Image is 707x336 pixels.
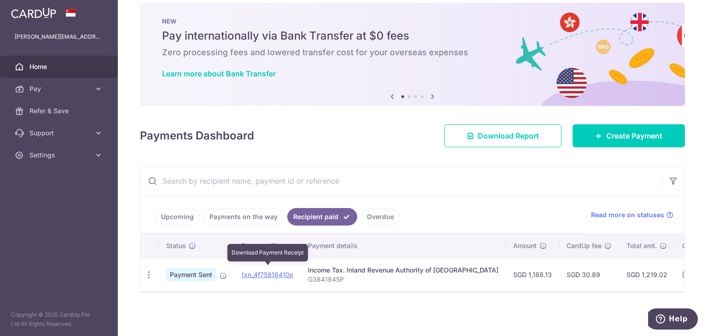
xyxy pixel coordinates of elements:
[242,271,293,278] a: txn_4f75918410e
[140,3,685,106] img: Bank transfer banner
[29,128,90,138] span: Support
[140,166,662,196] input: Search by recipient name, payment id or reference
[203,208,284,226] a: Payments on the way
[478,130,539,141] span: Download Report
[162,47,663,58] h6: Zero processing fees and lowered transfer cost for your overseas expenses
[301,234,506,258] th: Payment details
[166,268,216,281] span: Payment Sent
[29,106,90,116] span: Refer & Save
[444,124,562,147] a: Download Report
[308,266,498,275] div: Income Tax. Inland Revenue Authority of [GEOGRAPHIC_DATA]
[287,208,357,226] a: Recipient paid
[166,241,186,250] span: Status
[506,258,559,291] td: SGD 1,188.13
[573,124,685,147] a: Create Payment
[648,308,698,331] iframe: Opens a widget where you can find more information
[29,84,90,93] span: Pay
[606,130,662,141] span: Create Payment
[591,210,664,220] span: Read more on statuses
[567,241,602,250] span: CardUp fee
[626,241,657,250] span: Total amt.
[29,62,90,71] span: Home
[619,258,675,291] td: SGD 1,219.02
[162,17,663,25] p: NEW
[29,151,90,160] span: Settings
[162,69,276,78] a: Learn more about Bank Transfer
[162,29,663,43] h5: Pay internationally via Bank Transfer at $0 fees
[227,244,308,261] div: Download Payment Receipt
[140,127,254,144] h4: Payments Dashboard
[11,7,56,18] img: CardUp
[513,241,537,250] span: Amount
[361,208,400,226] a: Overdue
[234,234,301,258] th: Payment ID
[308,275,498,284] p: G3841845P
[155,208,200,226] a: Upcoming
[15,32,103,41] p: [PERSON_NAME][EMAIL_ADDRESS][DOMAIN_NAME]
[559,258,619,291] td: SGD 30.89
[591,210,673,220] a: Read more on statuses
